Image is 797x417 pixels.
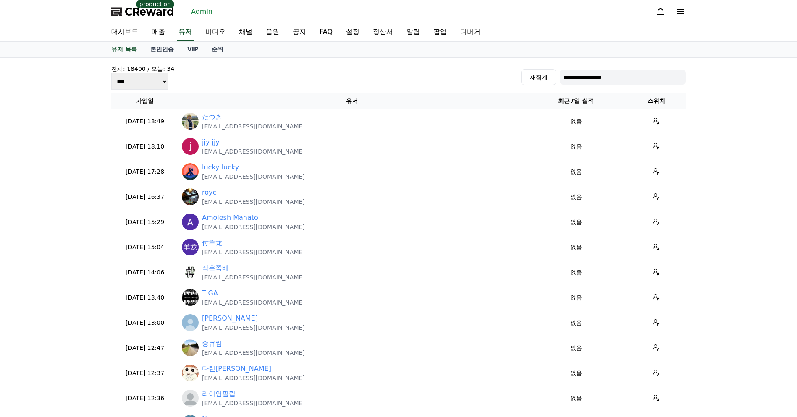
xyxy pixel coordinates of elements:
a: jjy jjy [202,137,220,147]
p: 없음 [528,369,624,378]
p: 없음 [528,394,624,403]
p: [DATE] 12:36 [115,394,175,403]
span: Messages [70,279,94,286]
p: [DATE] 17:28 [115,167,175,176]
a: 순위 [205,42,230,57]
p: [DATE] 18:49 [115,117,175,126]
p: [DATE] 12:37 [115,369,175,378]
a: royc [202,188,216,198]
p: 없음 [528,243,624,252]
a: 정산서 [366,23,400,41]
a: 다린[PERSON_NAME] [202,364,271,374]
p: [EMAIL_ADDRESS][DOMAIN_NAME] [202,399,305,407]
a: FAQ [313,23,339,41]
p: [DATE] 15:04 [115,243,175,252]
img: https://lh3.googleusercontent.com/a/ACg8ocIiUjD40ijT5pJMATVXioPGb9hQrnd0l3cLxfcA3kG7hNL9pKg=s96-c [182,289,199,306]
p: [EMAIL_ADDRESS][DOMAIN_NAME] [202,323,305,332]
p: [DATE] 13:40 [115,293,175,302]
a: lucky lucky [202,162,239,172]
p: [DATE] 13:00 [115,318,175,327]
a: 유저 [177,23,194,41]
img: https://lh3.googleusercontent.com/a/ACg8ocI7Ofcs9rGKm_hZjkUyg3nGSd9c66gSma0mdzdwCag_M9aYpQ=s96-c [182,138,199,155]
a: 매출 [145,23,172,41]
a: 디버거 [454,23,487,41]
a: 팝업 [427,23,454,41]
p: 없음 [528,318,624,327]
p: 없음 [528,142,624,151]
img: profile_blank.webp [182,390,199,407]
a: CReward [111,5,174,18]
button: 재집계 [521,69,556,85]
a: Amolesh Mahato [202,213,258,223]
a: 승큐킴 [202,339,222,349]
img: https://lh3.googleusercontent.com/a/ACg8ocIWi_h5tHfyv3aNqU9Tkri0px4mByaNsBbkyfgo5Lm7qbXjFQ=s96-c [182,239,199,255]
a: 작은쪽배 [202,263,229,273]
img: https://lh3.googleusercontent.com/a/ACg8ocI-YVmjnzn2SLc-qzi6IZRMy2u-P4lmagkLCoDZVq5zocYUDeA=s96-c [182,188,199,205]
span: Settings [124,279,145,285]
p: [EMAIL_ADDRESS][DOMAIN_NAME] [202,273,305,281]
p: [EMAIL_ADDRESS][DOMAIN_NAME] [202,374,305,382]
img: http://k.kakaocdn.net/dn/dpPrZj/btqS2RQGNuH/T8UuttxCVjjKUJh6wC8sIk/img_640x640.jpg [182,339,199,356]
th: 유저 [178,93,525,109]
p: 없음 [528,293,624,302]
p: [EMAIL_ADDRESS][DOMAIN_NAME] [202,198,305,206]
p: [EMAIL_ADDRESS][DOMAIN_NAME] [202,298,305,307]
a: 라이언필립 [202,389,236,399]
p: 없음 [528,193,624,201]
img: https://lh3.googleusercontent.com/a/ACg8ocJb61zDav7_j1vo4vlqNDPTaQ6MUX-FqAyjDnV4yy8Pu6nRVto=s96-c [182,163,199,180]
a: 설정 [339,23,366,41]
a: Settings [108,266,161,287]
a: 대시보드 [105,23,145,41]
a: 비디오 [199,23,232,41]
p: [EMAIL_ADDRESS][DOMAIN_NAME] [202,248,305,256]
p: 없음 [528,218,624,227]
p: 없음 [528,268,624,277]
a: [PERSON_NAME] [202,313,258,323]
a: TIGA [202,288,218,298]
p: [EMAIL_ADDRESS][DOMAIN_NAME] [202,223,305,231]
a: Messages [55,266,108,287]
p: 없음 [528,117,624,126]
p: [DATE] 14:06 [115,268,175,277]
span: CReward [125,5,174,18]
img: https://lh3.googleusercontent.com/a/ACg8ocL3UQ5dzsK4u5NuPtmZwB5Z9FzOsXt_w3eqLif8Iy5W6fm1-IW9=s96-c [182,264,199,281]
a: 채널 [232,23,259,41]
a: Home [3,266,55,287]
p: [EMAIL_ADDRESS][DOMAIN_NAME] [202,122,305,130]
a: Admin [188,5,216,18]
a: 알림 [400,23,427,41]
span: Home [21,279,36,285]
p: 없음 [528,167,624,176]
a: たつき [202,112,222,122]
h4: 전체: 18400 / 오늘: 34 [111,65,174,73]
p: 없음 [528,344,624,352]
img: http://img1.kakaocdn.net/thumb/R640x640.q70/?fname=http://t1.kakaocdn.net/account_images/default_... [182,314,199,331]
p: [DATE] 18:10 [115,142,175,151]
p: [EMAIL_ADDRESS][DOMAIN_NAME] [202,349,305,357]
img: https://lh3.googleusercontent.com/a/ACg8ocJZSiQO0W-yARYtPHuGUHT7COakhh3nfNk2Nr9_h2eKSxaLD7k=s96-c [182,113,199,130]
p: [EMAIL_ADDRESS][DOMAIN_NAME] [202,147,305,156]
th: 스위치 [627,93,686,109]
th: 최근7일 실적 [525,93,627,109]
p: [DATE] 12:47 [115,344,175,352]
a: 음원 [259,23,286,41]
a: 유저 목록 [108,42,140,57]
a: 공지 [286,23,313,41]
p: [DATE] 15:29 [115,218,175,227]
p: [EMAIL_ADDRESS][DOMAIN_NAME] [202,172,305,181]
a: 付羊龙 [202,238,222,248]
p: [DATE] 16:37 [115,193,175,201]
a: VIP [181,42,205,57]
th: 가입일 [111,93,178,109]
img: https://lh3.googleusercontent.com/a/ACg8ocKNDchccAuUTmUWA1QAKIyyR2fnRjnVXqnFUKZog-nrCa4hroOA=s96-c [182,365,199,381]
a: 본인인증 [144,42,181,57]
img: https://lh3.googleusercontent.com/a/ACg8ocJYfntcyUWzi9OYw6mG2dl99vigBj_thwcwohGHPAEuthhP=s96-c [182,214,199,230]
